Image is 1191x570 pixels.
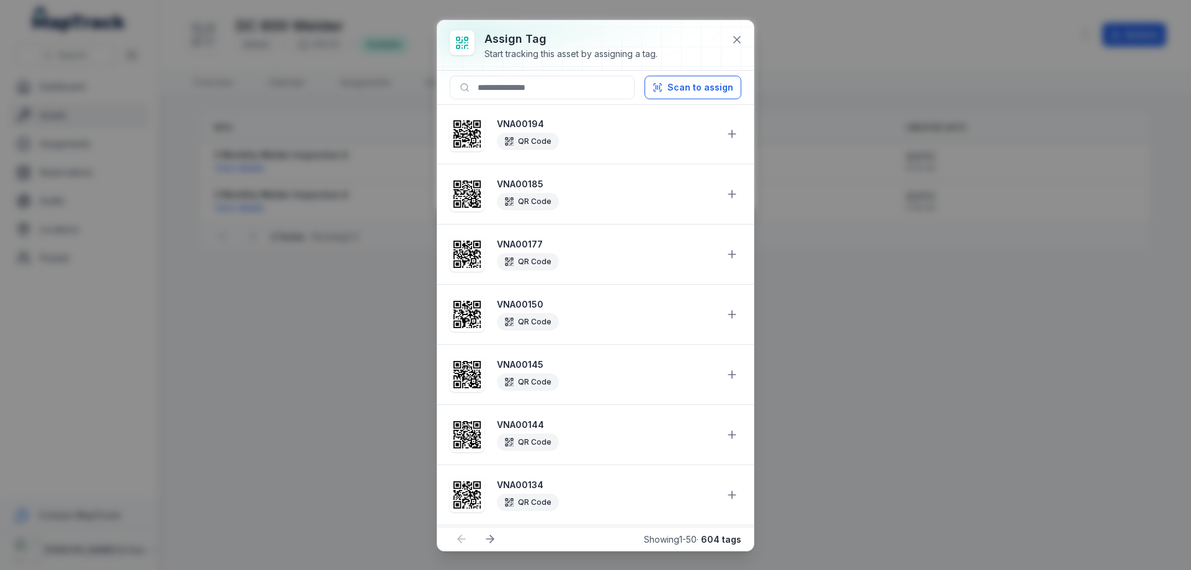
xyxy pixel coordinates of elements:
[497,479,715,491] strong: VNA00134
[497,118,715,130] strong: VNA00194
[497,298,715,311] strong: VNA00150
[484,48,658,60] div: Start tracking this asset by assigning a tag.
[497,193,559,210] div: QR Code
[497,313,559,331] div: QR Code
[497,494,559,511] div: QR Code
[497,133,559,150] div: QR Code
[497,253,559,270] div: QR Code
[497,434,559,451] div: QR Code
[497,178,715,190] strong: VNA00185
[644,534,741,545] span: Showing 1 - 50 ·
[497,238,715,251] strong: VNA00177
[701,534,741,545] strong: 604 tags
[497,358,715,371] strong: VNA00145
[497,373,559,391] div: QR Code
[497,419,715,431] strong: VNA00144
[645,76,741,99] button: Scan to assign
[484,30,658,48] h3: Assign tag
